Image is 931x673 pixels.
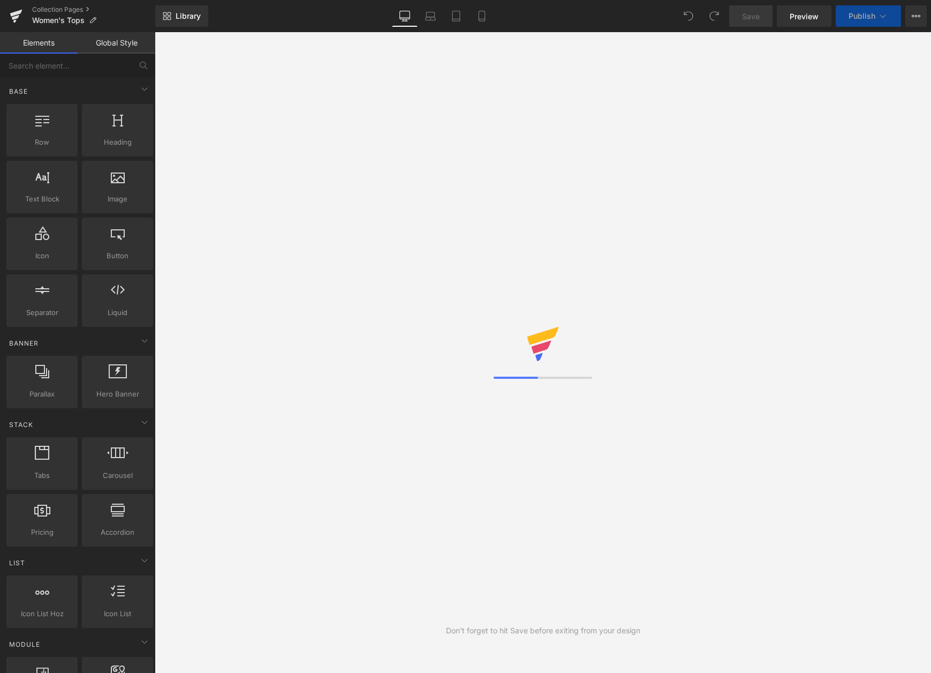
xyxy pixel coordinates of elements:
span: Liquid [85,307,150,318]
span: Stack [8,420,34,430]
span: Women's Tops [32,16,85,25]
span: Heading [85,137,150,148]
span: Image [85,193,150,205]
a: New Library [155,5,208,27]
span: Pricing [10,527,74,538]
span: Separator [10,307,74,318]
span: Hero Banner [85,388,150,400]
span: Icon [10,250,74,261]
button: Undo [678,5,699,27]
span: Parallax [10,388,74,400]
button: More [905,5,927,27]
div: Don't forget to hit Save before exiting from your design [446,625,640,637]
button: Redo [703,5,725,27]
span: Carousel [85,470,150,481]
span: Accordion [85,527,150,538]
span: Module [8,639,41,649]
span: Tabs [10,470,74,481]
span: Text Block [10,193,74,205]
button: Publish [836,5,901,27]
span: Preview [790,11,819,22]
a: Collection Pages [32,5,155,14]
a: Desktop [392,5,418,27]
span: Save [742,11,760,22]
a: Laptop [418,5,443,27]
a: Mobile [469,5,495,27]
a: Global Style [78,32,155,54]
span: Publish [849,12,875,20]
span: Button [85,250,150,261]
span: List [8,558,26,568]
span: Banner [8,338,40,348]
span: Library [176,11,201,21]
span: Base [8,86,29,96]
a: Preview [777,5,831,27]
span: Icon List Hoz [10,608,74,619]
span: Row [10,137,74,148]
span: Icon List [85,608,150,619]
a: Tablet [443,5,469,27]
